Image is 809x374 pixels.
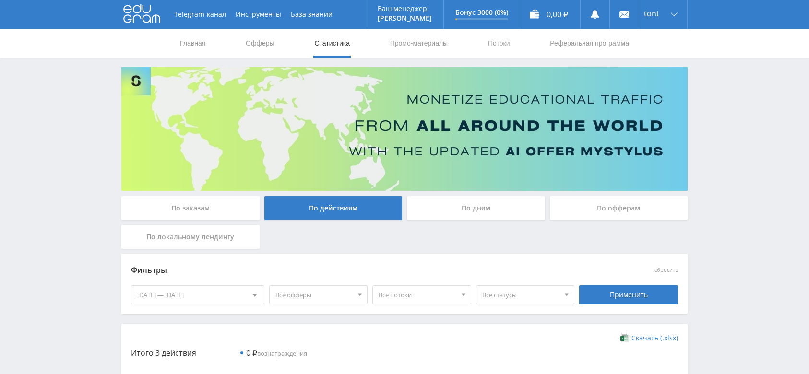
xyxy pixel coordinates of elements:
p: [PERSON_NAME] [378,14,432,22]
div: По локальному лендингу [121,225,260,249]
a: Промо-материалы [389,29,449,58]
div: По заказам [121,196,260,220]
img: xlsx [620,333,629,342]
div: По офферам [550,196,688,220]
span: 0 ₽ [246,348,257,358]
div: Применить [579,285,678,304]
p: Ваш менеджер: [378,5,432,12]
a: Скачать (.xlsx) [620,333,678,343]
span: Скачать (.xlsx) [631,334,678,342]
a: Реферальная программа [549,29,630,58]
a: Потоки [487,29,511,58]
div: По действиям [264,196,403,220]
a: Статистика [313,29,351,58]
img: Banner [121,67,688,191]
span: tont [644,10,659,17]
a: Главная [179,29,206,58]
span: Все потоки [379,286,456,304]
p: Бонус 3000 (0%) [455,9,508,16]
span: Все статусы [482,286,560,304]
div: Фильтры [131,263,540,278]
span: Итого 3 действия [131,348,196,358]
span: вознаграждения [246,349,307,358]
button: сбросить [654,267,678,273]
div: [DATE] — [DATE] [131,286,264,304]
a: Офферы [245,29,275,58]
div: По дням [407,196,545,220]
span: Все офферы [275,286,353,304]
